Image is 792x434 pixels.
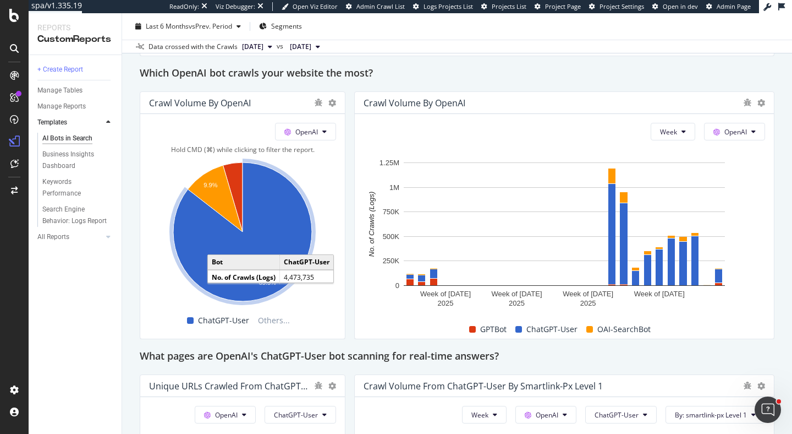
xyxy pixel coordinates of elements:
h2: Which OpenAI bot crawls your website the most? [140,65,373,83]
div: Crawl Volume by OpenAIWeekOpenAIA chart.GPTBotChatGPT-UserOAI-SearchBot [354,91,774,339]
div: Hold CMD (⌘) while clicking to filter the report. [149,145,336,154]
div: bug [743,382,752,389]
div: bug [314,382,323,389]
h2: What pages are OpenAI's ChatGPT-User bot scanning for real-time answers? [140,348,499,366]
span: Project Page [545,2,581,10]
a: Logs Projects List [413,2,473,11]
span: ChatGPT-User [198,314,249,327]
button: OpenAI [195,406,256,424]
a: Manage Tables [37,85,114,96]
button: [DATE] [238,40,277,53]
iframe: Intercom live chat [755,397,781,423]
span: OpenAI [536,410,558,420]
a: Manage Reports [37,101,114,112]
span: Open in dev [663,2,698,10]
div: Viz Debugger: [216,2,255,11]
a: AI Bots in Search [42,133,114,144]
div: Manage Tables [37,85,82,96]
div: Which OpenAI bot crawls your website the most? [140,65,774,83]
text: 2025 [438,299,454,307]
div: What pages are OpenAI's ChatGPT-User bot scanning for real-time answers? [140,348,774,366]
div: Crawl Volume by OpenAI [149,97,251,109]
button: [DATE] [285,40,324,53]
span: OpenAI [295,127,318,137]
a: Project Page [535,2,581,11]
span: 2025 Jan. 28th [290,42,311,52]
span: Others... [254,314,294,327]
button: OpenAI [704,123,765,140]
text: 500K [383,232,400,241]
button: Segments [255,18,306,35]
div: Manage Reports [37,101,86,112]
span: Projects List [492,2,526,10]
span: vs Prev. Period [189,21,232,31]
a: All Reports [37,231,103,243]
text: 1M [389,183,399,192]
div: Business Insights Dashboard [42,149,106,172]
a: Search Engine Behavior: Logs Report [42,204,114,227]
text: Week of [DATE] [563,290,613,298]
button: OpenAI [275,123,336,140]
text: 750K [383,208,400,216]
text: 2025 [580,299,596,307]
div: + Create Report [37,64,83,75]
button: Last 6 MonthsvsPrev. Period [131,18,245,35]
span: 2025 Aug. 5th [242,42,263,52]
span: Project Settings [599,2,644,10]
button: ChatGPT-User [585,406,657,424]
div: ReadOnly: [169,2,199,11]
span: ChatGPT-User [526,323,577,336]
span: OpenAI [215,410,238,420]
a: + Create Report [37,64,114,75]
span: Logs Projects List [424,2,473,10]
div: bug [314,99,323,106]
button: Week [462,406,507,424]
text: 2025 [509,299,525,307]
span: OpenAI [724,127,747,137]
text: 250K [383,257,400,265]
span: Segments [271,21,302,31]
div: Reports [37,22,113,33]
a: Open Viz Editor [282,2,338,11]
button: Week [651,123,695,140]
div: CustomReports [37,33,113,46]
text: Week of [DATE] [420,290,471,298]
span: GPTBot [480,323,507,336]
div: Templates [37,117,67,128]
a: Open in dev [652,2,698,11]
div: Data crossed with the Crawls [148,42,238,52]
a: Admin Crawl List [346,2,405,11]
a: Templates [37,117,103,128]
text: 9.9% [204,182,217,188]
a: Project Settings [589,2,644,11]
div: AI Bots in Search [42,133,92,144]
span: OAI-SearchBot [597,323,651,336]
div: Unique URLs Crawled from ChatGPT-User [149,381,309,392]
div: Crawl Volume from ChatGPT-User by smartlink-px Level 1 [364,381,603,392]
div: Crawl Volume by OpenAI [364,97,465,109]
span: Last 6 Months [146,21,189,31]
div: Crawl Volume by OpenAIOpenAIHold CMD (⌘) while clicking to filter the report.A chart.BotChatGPT-U... [140,91,345,339]
span: Week [471,410,488,420]
text: Week of [DATE] [492,290,542,298]
svg: A chart. [364,157,765,311]
span: By: smartlink-px Level 1 [675,410,747,420]
span: Week [660,127,677,137]
span: Admin Crawl List [356,2,405,10]
text: 85.5% [259,279,276,286]
text: 1.25M [380,159,399,167]
a: Business Insights Dashboard [42,149,114,172]
a: Projects List [481,2,526,11]
button: ChatGPT-User [265,406,336,424]
button: By: smartlink-px Level 1 [665,406,765,424]
div: Search Engine Behavior: Logs Report [42,204,107,227]
span: Open Viz Editor [293,2,338,10]
svg: A chart. [149,157,336,311]
button: OpenAI [515,406,576,424]
a: Keywords Performance [42,176,114,199]
a: Admin Page [706,2,751,11]
span: Admin Page [717,2,751,10]
span: ChatGPT-User [274,410,318,420]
